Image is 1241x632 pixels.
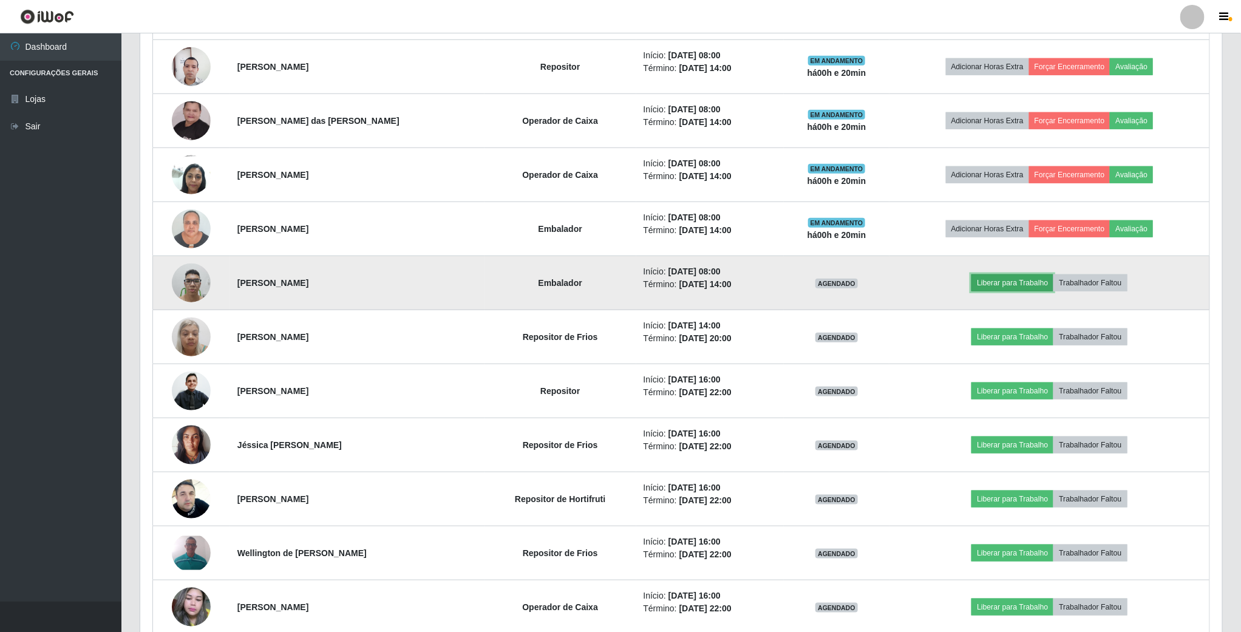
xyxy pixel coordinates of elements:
button: Trabalhador Faltou [1053,274,1127,291]
time: [DATE] 20:00 [679,333,732,343]
button: Avaliação [1110,166,1153,183]
li: Término: [644,116,777,129]
strong: [PERSON_NAME] [237,386,308,396]
time: [DATE] 16:00 [668,537,721,546]
strong: [PERSON_NAME] [237,224,308,234]
time: [DATE] 22:00 [679,495,732,505]
img: 1733849599203.jpeg [172,203,211,254]
strong: Repositor [540,386,580,396]
li: Término: [644,224,777,237]
button: Forçar Encerramento [1029,220,1110,237]
li: Início: [644,157,777,170]
button: Forçar Encerramento [1029,112,1110,129]
strong: Repositor de Hortifruti [515,494,605,504]
strong: Operador de Caixa [522,116,598,126]
strong: [PERSON_NAME] [237,332,308,342]
li: Término: [644,440,777,453]
strong: Wellington de [PERSON_NAME] [237,548,367,558]
strong: Repositor [540,62,580,72]
img: 1625782717345.jpeg [172,370,211,412]
li: Término: [644,494,777,507]
span: AGENDADO [815,495,858,505]
button: Trabalhador Faltou [1053,599,1127,616]
strong: há 00 h e 20 min [807,122,866,132]
strong: Jéssica [PERSON_NAME] [237,440,342,450]
span: EM ANDAMENTO [808,218,866,228]
span: AGENDADO [815,333,858,342]
strong: [PERSON_NAME] das [PERSON_NAME] [237,116,399,126]
time: [DATE] 08:00 [668,267,721,276]
strong: Embalador [539,224,582,234]
li: Término: [644,278,777,291]
button: Trabalhador Faltou [1053,382,1127,399]
time: [DATE] 22:00 [679,603,732,613]
button: Forçar Encerramento [1029,166,1110,183]
img: CoreUI Logo [20,9,74,24]
li: Início: [644,265,777,278]
li: Início: [644,535,777,548]
img: 1678454090194.jpeg [172,149,211,200]
time: [DATE] 08:00 [668,158,721,168]
li: Início: [644,211,777,224]
strong: [PERSON_NAME] [237,494,308,504]
time: [DATE] 16:00 [668,375,721,384]
strong: [PERSON_NAME] [237,602,308,612]
img: 1724302399832.jpeg [172,536,211,570]
button: Trabalhador Faltou [1053,328,1127,345]
strong: Repositor de Frios [523,548,598,558]
time: [DATE] 14:00 [679,117,732,127]
button: Liberar para Trabalho [971,274,1053,291]
img: 1734130830737.jpeg [172,311,211,362]
li: Término: [644,170,777,183]
time: [DATE] 22:00 [679,549,732,559]
li: Início: [644,590,777,602]
strong: [PERSON_NAME] [237,278,308,288]
button: Liberar para Trabalho [971,599,1053,616]
li: Término: [644,548,777,561]
button: Liberar para Trabalho [971,437,1053,454]
button: Avaliação [1110,58,1153,75]
span: AGENDADO [815,387,858,396]
span: AGENDADO [815,279,858,288]
li: Término: [644,386,777,399]
button: Trabalhador Faltou [1053,437,1127,454]
button: Liberar para Trabalho [971,382,1053,399]
time: [DATE] 08:00 [668,50,721,60]
span: AGENDADO [815,549,858,559]
time: [DATE] 14:00 [679,279,732,289]
button: Adicionar Horas Extra [946,58,1029,75]
button: Liberar para Trabalho [971,491,1053,508]
time: [DATE] 16:00 [668,483,721,492]
span: EM ANDAMENTO [808,110,866,120]
img: 1725457608338.jpeg [172,419,211,471]
img: 1738081845733.jpeg [172,41,211,93]
button: Avaliação [1110,112,1153,129]
time: [DATE] 14:00 [668,321,721,330]
li: Início: [644,481,777,494]
img: 1725629352832.jpeg [172,78,211,164]
time: [DATE] 08:00 [668,212,721,222]
time: [DATE] 14:00 [679,171,732,181]
button: Forçar Encerramento [1029,58,1110,75]
time: [DATE] 14:00 [679,225,732,235]
li: Início: [644,319,777,332]
strong: há 00 h e 20 min [807,230,866,240]
button: Adicionar Horas Extra [946,166,1029,183]
time: [DATE] 08:00 [668,104,721,114]
time: [DATE] 16:00 [668,591,721,600]
time: [DATE] 16:00 [668,429,721,438]
li: Início: [644,49,777,62]
strong: Embalador [539,278,582,288]
time: [DATE] 22:00 [679,387,732,397]
button: Trabalhador Faltou [1053,545,1127,562]
img: 1741871107484.jpeg [172,464,211,534]
img: 1747356338360.jpeg [172,257,211,308]
li: Início: [644,373,777,386]
button: Trabalhador Faltou [1053,491,1127,508]
button: Adicionar Horas Extra [946,220,1029,237]
strong: Repositor de Frios [523,332,598,342]
span: EM ANDAMENTO [808,164,866,174]
time: [DATE] 22:00 [679,441,732,451]
button: Adicionar Horas Extra [946,112,1029,129]
li: Início: [644,103,777,116]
